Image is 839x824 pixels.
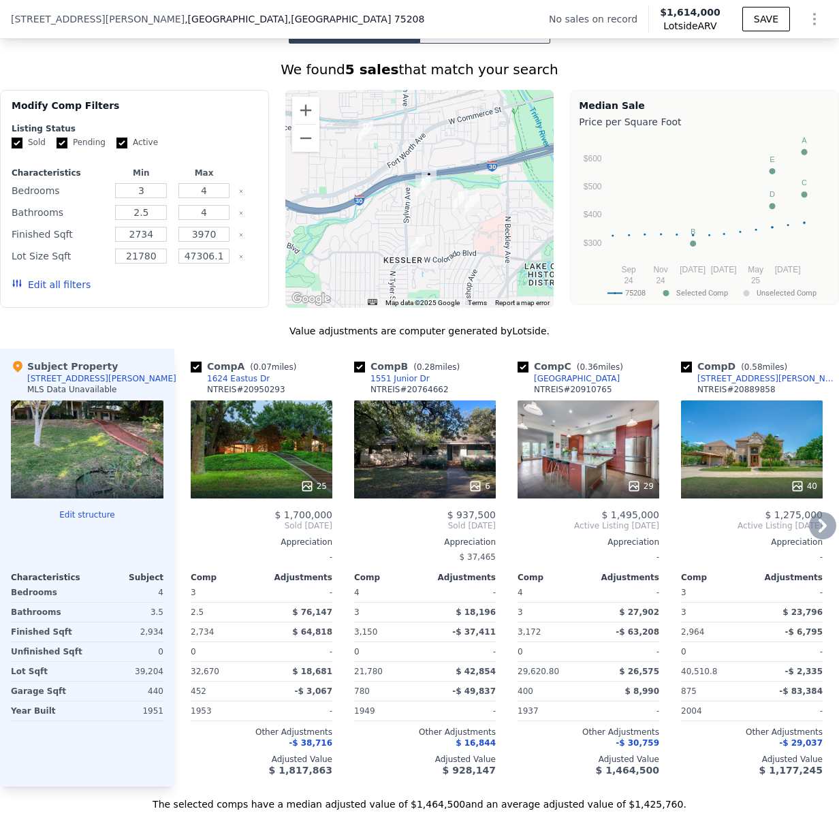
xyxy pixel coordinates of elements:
[579,131,827,302] svg: A chart.
[697,384,776,395] div: NTREIS # 20889858
[752,572,823,583] div: Adjustments
[289,290,334,308] a: Open this area in Google Maps (opens a new window)
[785,627,823,637] span: -$ 6,795
[495,299,550,306] a: Report a map error
[191,727,332,738] div: Other Adjustments
[660,7,721,18] span: $1,614,000
[584,238,602,248] text: $300
[11,622,84,641] div: Finished Sqft
[518,537,659,548] div: Appreciation
[751,276,761,285] text: 25
[244,362,302,372] span: ( miles)
[410,234,425,257] div: 705 W Colorado Blvd
[207,384,285,395] div: NTREIS # 20950293
[571,362,629,372] span: ( miles)
[681,537,823,548] div: Appreciation
[549,12,648,26] div: No sales on record
[518,686,533,696] span: 400
[518,572,588,583] div: Comp
[185,12,424,26] span: , [GEOGRAPHIC_DATA]
[676,289,728,298] text: Selected Comp
[619,667,659,676] span: $ 26,575
[292,125,319,152] button: Zoom out
[12,225,107,244] div: Finished Sqft
[596,765,659,776] span: $ 1,464,500
[11,701,84,720] div: Year Built
[292,97,319,124] button: Zoom in
[616,627,659,637] span: -$ 63,208
[681,373,839,384] a: [STREET_ADDRESS][PERSON_NAME]
[775,265,801,274] text: [DATE]
[191,360,302,373] div: Comp A
[601,509,659,520] span: $ 1,495,000
[681,360,793,373] div: Comp D
[584,154,602,163] text: $600
[802,178,807,187] text: C
[580,362,598,372] span: 0.36
[755,583,823,602] div: -
[354,603,422,622] div: 3
[681,572,752,583] div: Comp
[12,278,91,291] button: Edit all filters
[785,667,823,676] span: -$ 2,335
[452,627,496,637] span: -$ 37,411
[358,120,373,143] div: 1207 Stafford St
[755,701,823,720] div: -
[452,686,496,696] span: -$ 49,837
[90,662,163,681] div: 39,204
[12,123,257,134] div: Listing Status
[681,754,823,765] div: Adjusted Value
[262,572,332,583] div: Adjustments
[779,738,823,748] span: -$ 29,037
[460,552,496,562] span: $ 37,465
[770,155,775,163] text: E
[90,701,163,720] div: 1951
[12,138,22,148] input: Sold
[90,583,163,602] div: 4
[90,622,163,641] div: 2,934
[12,181,107,200] div: Bedrooms
[12,168,107,178] div: Characteristics
[468,299,487,306] a: Terms
[453,189,468,212] div: 1551 Junior Dr
[385,299,460,306] span: Map data ©2025 Google
[408,362,465,372] span: ( miles)
[681,603,749,622] div: 3
[354,754,496,765] div: Adjusted Value
[11,603,84,622] div: Bathrooms
[11,360,118,373] div: Subject Property
[518,727,659,738] div: Other Adjustments
[464,192,479,215] div: 1580 Stemmons Ave
[681,588,686,597] span: 3
[238,232,244,238] button: Clear
[354,520,496,531] span: Sold [DATE]
[11,662,84,681] div: Lot Sqft
[207,373,270,384] div: 1624 Eastus Dr
[354,360,465,373] div: Comp B
[191,686,206,696] span: 452
[681,548,823,567] div: -
[656,276,666,285] text: 24
[191,603,259,622] div: 2.5
[681,727,823,738] div: Other Adjustments
[791,479,817,493] div: 40
[591,701,659,720] div: -
[518,667,559,676] span: 29,620.80
[354,647,360,656] span: 0
[354,686,370,696] span: 780
[300,479,327,493] div: 25
[469,479,490,493] div: 6
[90,603,163,622] div: 3.5
[57,138,67,148] input: Pending
[681,627,704,637] span: 2,964
[27,384,117,395] div: MLS Data Unavailable
[691,227,695,236] text: B
[191,627,214,637] span: 2,734
[354,572,425,583] div: Comp
[757,289,817,298] text: Unselected Comp
[90,682,163,701] div: 440
[292,667,332,676] span: $ 18,681
[622,265,637,274] text: Sep
[354,667,383,676] span: 21,780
